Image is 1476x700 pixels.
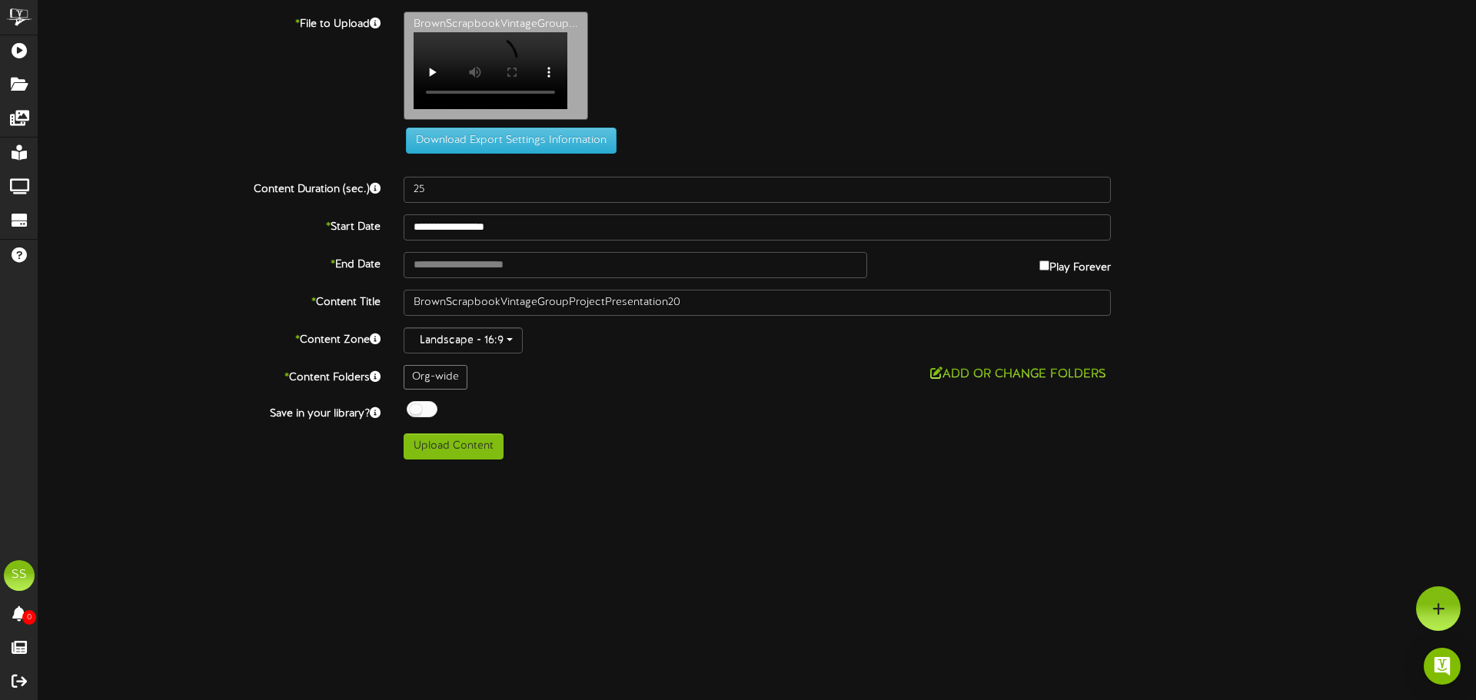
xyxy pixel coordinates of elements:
button: Download Export Settings Information [406,128,617,154]
button: Landscape - 16:9 [404,327,523,353]
label: Content Folders [27,365,392,386]
label: Start Date [27,214,392,235]
div: SS [4,560,35,591]
label: File to Upload [27,12,392,32]
input: Play Forever [1039,260,1049,270]
div: Org-wide [404,365,467,390]
a: Download Export Settings Information [398,134,617,146]
button: Upload Content [404,433,504,459]
input: Title of this Content [404,290,1111,316]
label: Content Duration (sec.) [27,177,392,197]
label: Content Zone [27,327,392,348]
label: Content Title [27,290,392,310]
label: Save in your library? [27,401,392,422]
div: Open Intercom Messenger [1424,648,1461,685]
label: Play Forever [1039,252,1111,276]
button: Add or Change Folders [926,365,1111,384]
label: End Date [27,252,392,273]
video: Your browser does not support HTML5 video. [414,32,567,109]
span: 0 [22,610,36,625]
